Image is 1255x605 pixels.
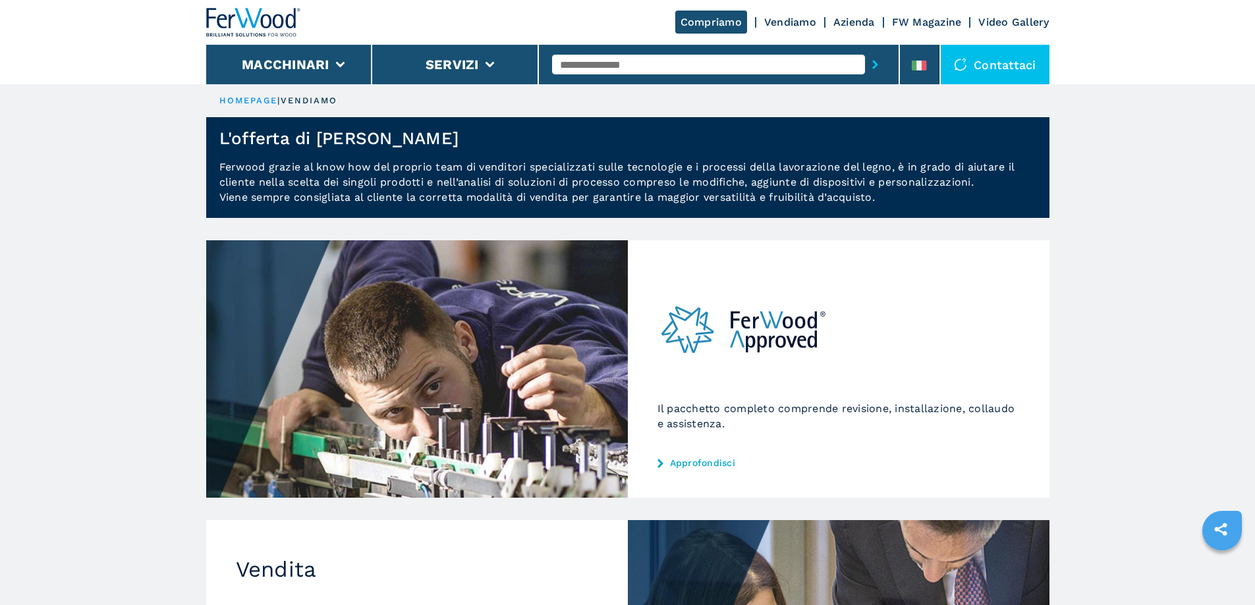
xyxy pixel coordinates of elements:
[1199,546,1245,595] iframe: Chat
[675,11,747,34] a: Compriamo
[219,128,459,149] h1: L'offerta di [PERSON_NAME]
[277,95,280,105] span: |
[281,95,338,107] p: vendiamo
[865,49,885,80] button: submit-button
[426,57,479,72] button: Servizi
[764,16,816,28] a: Vendiamo
[242,57,329,72] button: Macchinari
[206,159,1049,218] p: Ferwood grazie al know how del proprio team di venditori specializzati sulle tecnologie e i proce...
[206,8,301,37] img: Ferwood
[941,45,1049,84] div: Contattaci
[1204,513,1237,546] a: sharethis
[978,16,1049,28] a: Video Gallery
[954,58,967,71] img: Contattaci
[219,95,278,105] a: HOMEPAGE
[833,16,875,28] a: Azienda
[892,16,962,28] a: FW Magazine
[657,458,1020,468] a: Approfondisci
[657,401,1020,431] p: Il pacchetto completo comprende revisione, installazione, collaudo e assistenza.
[236,556,598,583] h2: Vendita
